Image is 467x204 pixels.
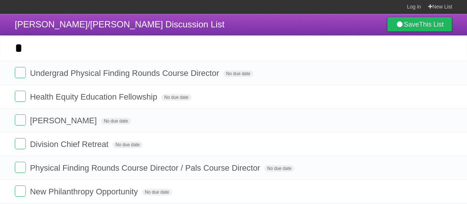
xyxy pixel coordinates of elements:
[142,189,172,195] span: No due date
[15,67,26,78] label: Done
[15,114,26,126] label: Done
[30,116,99,125] span: [PERSON_NAME]
[30,68,221,78] span: Undergrad Physical Finding Rounds Course Director
[15,138,26,149] label: Done
[113,141,142,148] span: No due date
[15,185,26,197] label: Done
[387,17,452,32] a: SaveThis List
[30,187,140,196] span: New Philanthropy Opportunity
[15,162,26,173] label: Done
[15,19,224,29] span: [PERSON_NAME]/[PERSON_NAME] Discussion List
[161,94,191,101] span: No due date
[30,163,262,173] span: Physical Finding Rounds Course Director / Pals Course Director
[30,92,159,101] span: Health Equity Education Fellowship
[15,91,26,102] label: Done
[419,21,444,28] b: This List
[30,140,110,149] span: Division Chief Retreat
[264,165,294,172] span: No due date
[223,70,253,77] span: No due date
[101,118,131,124] span: No due date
